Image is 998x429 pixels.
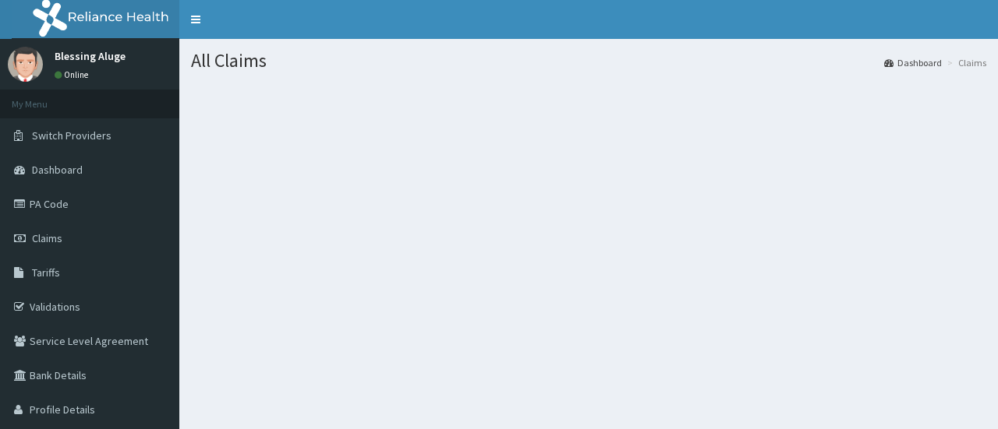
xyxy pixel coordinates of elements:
[32,128,111,142] span: Switch Providers
[943,56,986,69] li: Claims
[55,51,126,62] p: Blessing Aluge
[55,69,92,80] a: Online
[32,265,60,280] span: Tariffs
[191,51,986,71] h1: All Claims
[8,47,43,82] img: User Image
[32,231,62,245] span: Claims
[32,163,83,177] span: Dashboard
[884,56,942,69] a: Dashboard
